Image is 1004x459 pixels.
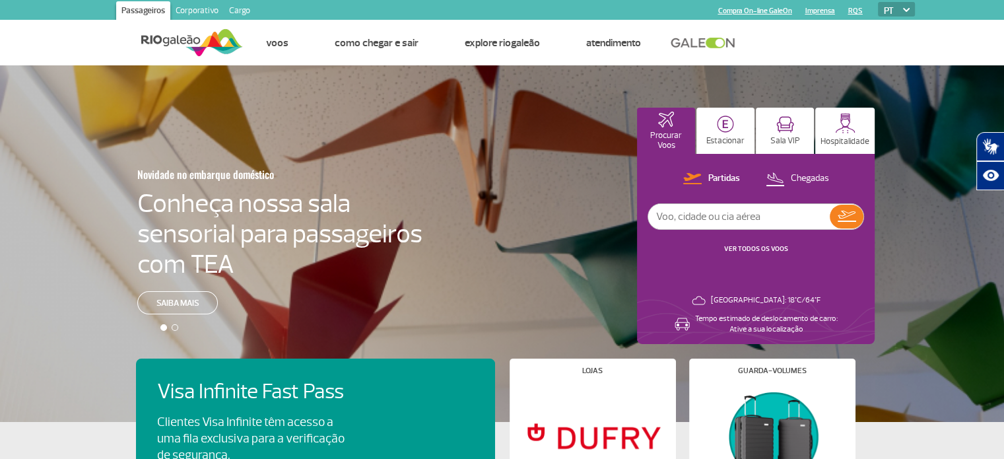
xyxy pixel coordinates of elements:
[815,108,875,154] button: Hospitalidade
[708,172,740,185] p: Partidas
[835,113,855,133] img: hospitality.svg
[679,170,744,188] button: Partidas
[637,108,695,154] button: Procurar Voos
[586,36,641,50] a: Atendimento
[776,116,794,133] img: vipRoom.svg
[696,108,754,154] button: Estacionar
[658,112,674,127] img: airplaneHomeActive.svg
[266,36,288,50] a: Voos
[695,314,838,335] p: Tempo estimado de deslocamento de carro: Ative a sua localização
[224,1,255,22] a: Cargo
[720,244,792,254] button: VER TODOS OS VOOS
[717,116,734,133] img: carParkingHome.svg
[976,161,1004,190] button: Abrir recursos assistivos.
[465,36,540,50] a: Explore RIOgaleão
[644,131,688,151] p: Procurar Voos
[770,136,800,146] p: Sala VIP
[738,367,807,374] h4: Guarda-volumes
[976,132,1004,161] button: Abrir tradutor de língua de sinais.
[648,204,830,229] input: Voo, cidade ou cia aérea
[724,244,788,253] a: VER TODOS OS VOOS
[718,7,792,15] a: Compra On-line GaleOn
[848,7,863,15] a: RQS
[116,1,170,22] a: Passageiros
[762,170,833,188] button: Chegadas
[711,295,820,306] p: [GEOGRAPHIC_DATA]: 18°C/64°F
[170,1,224,22] a: Corporativo
[976,132,1004,190] div: Plugin de acessibilidade da Hand Talk.
[756,108,814,154] button: Sala VIP
[805,7,835,15] a: Imprensa
[706,136,745,146] p: Estacionar
[335,36,418,50] a: Como chegar e sair
[137,160,358,188] h3: Novidade no embarque doméstico
[820,137,869,147] p: Hospitalidade
[137,291,218,314] a: Saiba mais
[137,188,422,279] h4: Conheça nossa sala sensorial para passageiros com TEA
[791,172,829,185] p: Chegadas
[157,380,367,404] h4: Visa Infinite Fast Pass
[582,367,603,374] h4: Lojas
